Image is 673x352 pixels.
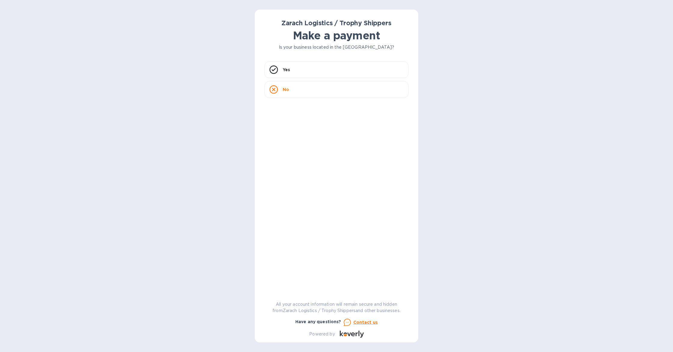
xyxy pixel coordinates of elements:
p: All your account information will remain secure and hidden from Zarach Logistics / Trophy Shipper... [264,301,409,314]
b: Zarach Logistics / Trophy Shippers [282,19,391,27]
b: Have any questions? [295,319,341,324]
u: Contact us [353,320,378,325]
p: Yes [283,67,290,73]
p: Is your business located in the [GEOGRAPHIC_DATA]? [264,44,409,50]
p: Powered by [309,331,335,337]
h1: Make a payment [264,29,409,42]
p: No [283,86,289,93]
